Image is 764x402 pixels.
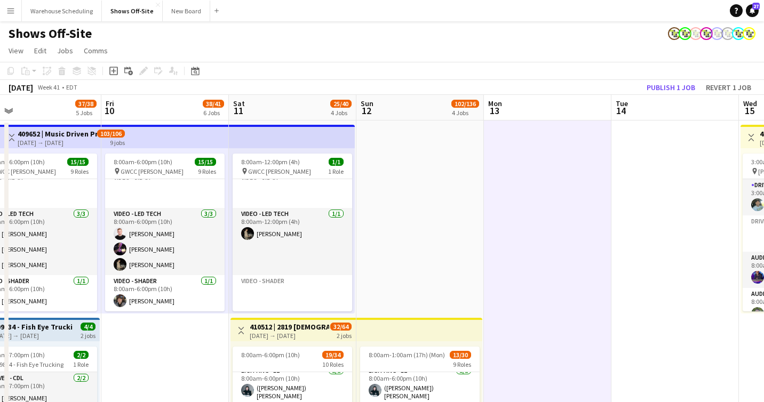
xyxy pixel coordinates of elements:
button: Publish 1 job [642,81,699,94]
button: Warehouse Scheduling [22,1,102,21]
app-card-role: Video - LED Tech1/18:00am-12:00pm (4h)[PERSON_NAME] [233,208,352,275]
span: 9 Roles [70,167,89,175]
app-user-avatar: Labor Coordinator [721,27,734,40]
a: Comms [79,44,112,58]
span: 8:00am-6:00pm (10h) [241,351,300,359]
app-job-card: 8:00am-12:00pm (4h)1/1 GWCC [PERSON_NAME]1 RoleVideo - Jib OpVideo - LED Tech1/18:00am-12:00pm (4... [233,154,352,311]
app-user-avatar: Labor Coordinator [689,27,702,40]
div: EDT [66,83,77,91]
span: Week 41 [35,83,62,91]
span: 9 Roles [453,360,471,368]
app-user-avatar: Labor Coordinator [668,27,681,40]
span: 11 [232,104,245,117]
a: Edit [30,44,51,58]
span: 10 [104,104,114,117]
button: New Board [163,1,210,21]
app-card-role: Video - LED Tech3/38:00am-6:00pm (10h)[PERSON_NAME][PERSON_NAME][PERSON_NAME] [105,208,225,275]
span: 8:00am-12:00pm (4h) [241,158,300,166]
span: 15/15 [67,158,89,166]
app-user-avatar: Labor Coordinator [711,27,723,40]
span: Sat [233,99,245,108]
a: Jobs [53,44,77,58]
h3: 410512 | 2819 [DEMOGRAPHIC_DATA] GWCC ACCESS 2025 [250,322,329,332]
span: 14 [614,104,628,117]
span: 8:00am-6:00pm (10h) [114,158,172,166]
a: View [4,44,28,58]
span: Fri [106,99,114,108]
span: Sun [361,99,373,108]
span: 15 [742,104,757,117]
span: 27 [752,3,760,10]
app-card-role-placeholder: Video - Jib Op [105,172,225,208]
span: 10 Roles [322,360,344,368]
span: 1 Role [328,167,344,175]
div: 5 Jobs [76,109,96,117]
app-card-role-placeholder: Video - Shader [233,275,352,311]
span: 15/15 [195,158,216,166]
span: GWCC [PERSON_NAME] [248,167,311,175]
span: 12 [359,104,373,117]
span: 102/136 [451,100,479,108]
div: 9 jobs [110,138,125,147]
span: Tue [616,99,628,108]
app-user-avatar: Labor Coordinator [700,27,713,40]
app-job-card: 8:00am-6:00pm (10h)15/15 GWCC [PERSON_NAME]9 Roles[PERSON_NAME]Video - Jib OpVideo - LED Tech3/38... [105,154,225,311]
app-card-role: Video - Shader1/18:00am-6:00pm (10h)[PERSON_NAME] [105,275,225,311]
span: Comms [84,46,108,55]
span: 1/1 [329,158,344,166]
div: 2 jobs [81,331,95,340]
span: Edit [34,46,46,55]
span: Mon [488,99,502,108]
span: 9 Roles [198,167,216,175]
span: 37/38 [75,100,97,108]
app-user-avatar: Labor Coordinator [732,27,745,40]
span: 13 [487,104,502,117]
span: GWCC [PERSON_NAME] [121,167,184,175]
span: 25/40 [330,100,352,108]
div: [DATE] → [DATE] [250,332,329,340]
a: 27 [746,4,759,17]
button: Revert 1 job [702,81,755,94]
h3: 409652 | Music Driven Productions ANCC 2025 Atl [18,129,97,139]
span: 38/41 [203,100,224,108]
div: [DATE] [9,82,33,93]
span: 1 Role [73,360,89,368]
span: 2/2 [74,351,89,359]
div: [DATE] → [DATE] [18,139,97,147]
app-user-avatar: Labor Coordinator [679,27,691,40]
div: 6 Jobs [203,109,224,117]
div: 4 Jobs [452,109,479,117]
span: 19/34 [322,351,344,359]
div: 2 jobs [337,331,352,340]
span: View [9,46,23,55]
span: 13/30 [450,351,471,359]
span: 32/64 [330,323,352,331]
span: Jobs [57,46,73,55]
span: 103/106 [97,130,125,138]
div: 4 Jobs [331,109,351,117]
button: Shows Off-Site [102,1,163,21]
h1: Shows Off-Site [9,26,92,42]
app-card-role-placeholder: Video - Jib Op [233,172,352,208]
span: Wed [743,99,757,108]
app-user-avatar: Labor Coordinator [743,27,755,40]
span: 8:00am-1:00am (17h) (Mon) [369,351,445,359]
span: 4/4 [81,323,95,331]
